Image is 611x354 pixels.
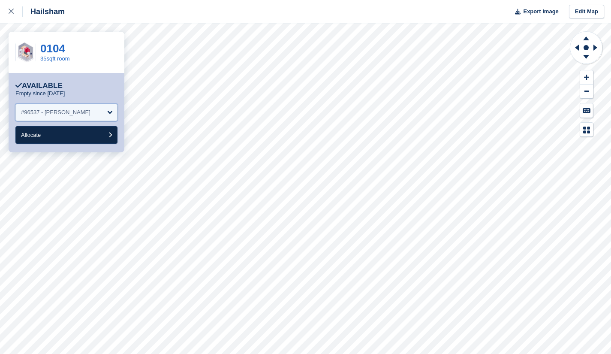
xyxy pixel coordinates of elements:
div: Hailsham [23,6,65,17]
span: Allocate [21,132,41,138]
button: Export Image [510,5,559,19]
a: 0104 [40,42,65,55]
p: Empty since [DATE] [15,90,65,97]
button: Allocate [15,126,117,144]
span: Export Image [523,7,558,16]
a: 35sqft room [40,55,70,62]
button: Zoom In [580,70,593,85]
a: Edit Map [569,5,604,19]
button: Keyboard Shortcuts [580,103,593,118]
div: #96537 - [PERSON_NAME] [21,108,90,117]
button: Map Legend [580,123,593,137]
img: 35FT.png [16,41,36,64]
div: Available [15,82,63,90]
button: Zoom Out [580,85,593,99]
